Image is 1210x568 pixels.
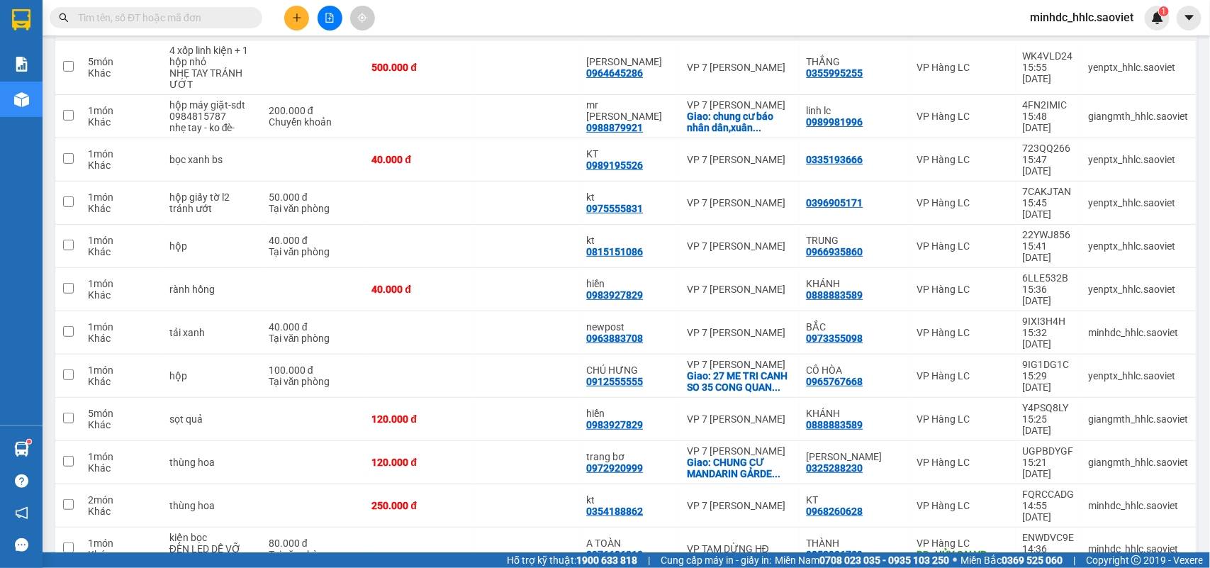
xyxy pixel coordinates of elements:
[357,13,367,23] span: aim
[169,457,254,468] div: thùng hoa
[807,321,902,333] div: BẮC
[917,370,1009,382] div: VP Hàng LC
[269,549,358,560] div: Tại văn phòng
[687,359,792,370] div: VP 7 [PERSON_NAME]
[371,154,464,165] div: 40.000 đ
[88,246,155,257] div: Khác
[507,552,637,568] span: Hỗ trợ kỹ thuật:
[1023,229,1075,240] div: 22YWJ856
[1089,370,1189,382] div: yenptx_hhlc.saoviet
[960,552,1063,568] span: Miền Bắc
[88,321,155,333] div: 1 món
[586,451,673,462] div: trang bơ
[1023,240,1075,263] div: 15:41 [DATE]
[1023,402,1075,413] div: Y4PSQ8LY
[169,154,254,165] div: bọc xanh bs
[807,538,902,549] div: THÀNH
[88,105,155,116] div: 1 món
[88,494,155,506] div: 2 món
[1023,143,1075,154] div: 723QQ266
[687,500,792,511] div: VP 7 [PERSON_NAME]
[371,413,464,425] div: 120.000 đ
[1023,284,1075,306] div: 15:36 [DATE]
[586,364,673,376] div: CHÚ HƯNG
[1089,154,1189,165] div: yenptx_hhlc.saoviet
[586,99,673,122] div: mr dũng
[753,122,761,133] span: ...
[169,532,254,543] div: kiện bọc
[775,552,949,568] span: Miền Nam
[1177,6,1201,30] button: caret-down
[807,419,863,430] div: 0888883589
[14,57,29,72] img: solution-icon
[169,284,254,295] div: rành hồng
[269,235,358,246] div: 40.000 đ
[586,376,643,387] div: 0912555555
[1089,240,1189,252] div: yenptx_hhlc.saoviet
[586,235,673,246] div: kt
[772,382,780,393] span: ...
[1089,327,1189,338] div: minhdc_hhlc.saoviet
[687,240,792,252] div: VP 7 [PERSON_NAME]
[1023,445,1075,457] div: UGPBDYGF
[269,246,358,257] div: Tại văn phòng
[88,333,155,344] div: Khác
[88,203,155,214] div: Khác
[1023,457,1075,479] div: 15:21 [DATE]
[1089,111,1189,122] div: giangmth_hhlc.saoviet
[1023,111,1075,133] div: 15:48 [DATE]
[88,278,155,289] div: 1 món
[1023,359,1075,370] div: 9IG1DG1C
[586,278,673,289] div: hiền
[269,538,358,549] div: 80.000 đ
[318,6,342,30] button: file-add
[1131,555,1141,565] span: copyright
[687,543,792,555] div: VP TẠM DỪNG HĐ
[371,284,464,295] div: 40.000 đ
[1023,500,1075,523] div: 14:55 [DATE]
[1023,272,1075,284] div: 6LLE532B
[807,56,902,67] div: THẮNG
[284,6,309,30] button: plus
[586,160,643,171] div: 0989195526
[1023,197,1075,220] div: 15:45 [DATE]
[169,543,254,566] div: ĐÈN LED DỄ VỠ NHẸ TAY
[88,235,155,246] div: 1 món
[1023,327,1075,350] div: 15:32 [DATE]
[88,116,155,128] div: Khác
[169,122,254,133] div: nhẹ tay - ko đè-
[169,370,254,382] div: hộp
[88,364,155,376] div: 1 món
[807,278,902,289] div: KHÁNH
[586,462,643,474] div: 0972920999
[917,240,1009,252] div: VP Hàng LC
[1023,99,1075,111] div: 4FN2IMIC
[371,457,464,468] div: 120.000 đ
[269,105,358,116] div: 200.000 đ
[807,451,902,462] div: LƯU BẰNG
[586,538,673,549] div: A TOÀN
[586,203,643,214] div: 0975555831
[586,506,643,517] div: 0354188862
[807,67,863,79] div: 0355995255
[586,67,643,79] div: 0964645286
[586,289,643,301] div: 0983927829
[586,191,673,203] div: kt
[1023,62,1075,84] div: 15:55 [DATE]
[59,13,69,23] span: search
[917,62,1009,73] div: VP Hàng LC
[807,408,902,419] div: KHÁNH
[88,148,155,160] div: 1 món
[88,506,155,517] div: Khác
[1089,62,1189,73] div: yenptx_hhlc.saoviet
[917,197,1009,208] div: VP Hàng LC
[586,494,673,506] div: kt
[586,408,673,419] div: hiền
[1089,543,1189,555] div: minhdc_hhlc.saoviet
[269,203,358,214] div: Tại văn phòng
[807,154,863,165] div: 0335193666
[88,289,155,301] div: Khác
[269,364,358,376] div: 100.000 đ
[1073,552,1075,568] span: |
[292,13,302,23] span: plus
